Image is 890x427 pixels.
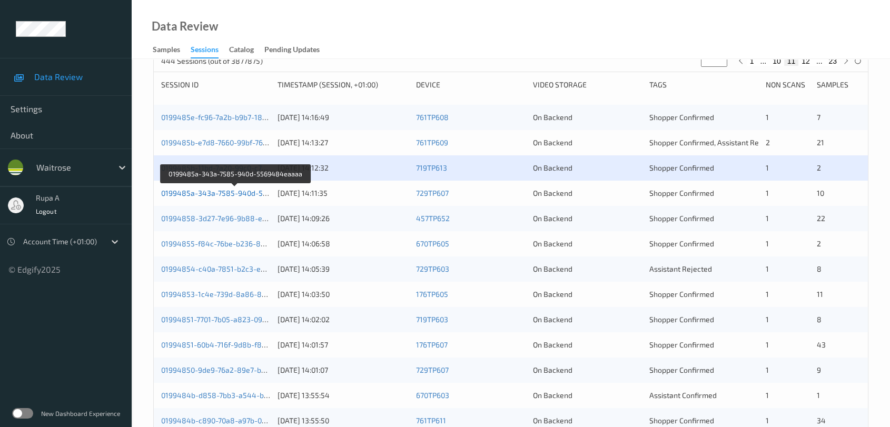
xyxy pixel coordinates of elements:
[817,340,826,349] span: 43
[766,163,769,172] span: 1
[161,56,263,66] p: 444 Sessions (out of 3877875)
[278,112,409,123] div: [DATE] 14:16:49
[153,44,180,57] div: Samples
[649,188,714,197] span: Shopper Confirmed
[817,416,826,425] span: 34
[766,239,769,248] span: 1
[766,391,769,400] span: 1
[532,137,641,148] div: On Backend
[191,43,229,58] a: Sessions
[264,43,330,57] a: Pending Updates
[817,239,821,248] span: 2
[416,290,448,299] a: 176TP605
[278,80,409,90] div: Timestamp (Session, +01:00)
[766,138,770,147] span: 2
[161,264,304,273] a: 01994854-c40a-7851-b2c3-e2bd515f2330
[416,113,449,122] a: 761TP608
[161,365,304,374] a: 01994850-9de9-76a2-89e7-bc2a3cf27dc5
[532,80,641,90] div: Video Storage
[416,138,448,147] a: 761TP609
[766,80,809,90] div: Non Scans
[416,188,449,197] a: 729TP607
[817,290,823,299] span: 11
[161,80,270,90] div: Session ID
[817,163,821,172] span: 2
[649,391,717,400] span: Assistant Confirmed
[817,214,825,223] span: 22
[416,214,450,223] a: 457TP652
[161,315,303,324] a: 01994851-7701-7b05-a823-0946e3359f99
[649,365,714,374] span: Shopper Confirmed
[278,163,409,173] div: [DATE] 14:12:32
[766,264,769,273] span: 1
[152,21,218,32] div: Data Review
[766,315,769,324] span: 1
[532,314,641,325] div: On Backend
[532,213,641,224] div: On Backend
[278,390,409,401] div: [DATE] 13:55:54
[649,290,714,299] span: Shopper Confirmed
[766,416,769,425] span: 1
[532,163,641,173] div: On Backend
[278,188,409,198] div: [DATE] 14:11:35
[161,416,305,425] a: 0199484b-c890-70a8-a97b-0e8f207f86c6
[817,113,820,122] span: 7
[416,340,448,349] a: 176TP607
[825,56,840,66] button: 23
[416,163,447,172] a: 719TP613
[817,80,861,90] div: Samples
[532,188,641,198] div: On Backend
[817,264,822,273] span: 8
[532,415,641,426] div: On Backend
[817,138,824,147] span: 21
[161,188,311,197] a: 0199485a-343a-7585-940d-5569484eaaaa
[416,315,448,324] a: 719TP603
[747,56,757,66] button: 1
[532,390,641,401] div: On Backend
[817,365,821,374] span: 9
[784,56,799,66] button: 11
[532,112,641,123] div: On Backend
[766,188,769,197] span: 1
[264,44,320,57] div: Pending Updates
[161,214,307,223] a: 01994858-3d27-7e96-9b88-e98afad76600
[161,290,306,299] a: 01994853-1c4e-739d-8a86-8d92b9bf95a6
[416,365,449,374] a: 729TP607
[766,290,769,299] span: 1
[416,416,446,425] a: 761TP611
[769,56,784,66] button: 10
[649,340,714,349] span: Shopper Confirmed
[191,44,219,58] div: Sessions
[766,113,769,122] span: 1
[766,365,769,374] span: 1
[416,264,449,273] a: 729TP603
[416,239,449,248] a: 670TP605
[532,264,641,274] div: On Backend
[161,163,301,172] a: 0199485b-11bd-7a20-99c0-c7afb1b6a350
[278,213,409,224] div: [DATE] 14:09:26
[649,214,714,223] span: Shopper Confirmed
[532,239,641,249] div: On Backend
[649,315,714,324] span: Shopper Confirmed
[229,44,254,57] div: Catalog
[229,43,264,57] a: Catalog
[278,340,409,350] div: [DATE] 14:01:57
[649,239,714,248] span: Shopper Confirmed
[161,138,305,147] a: 0199485b-e7d8-7660-99bf-76299ef8e4e8
[766,214,769,223] span: 1
[817,391,820,400] span: 1
[649,113,714,122] span: Shopper Confirmed
[416,391,449,400] a: 670TP603
[278,239,409,249] div: [DATE] 14:06:58
[278,289,409,300] div: [DATE] 14:03:50
[161,391,309,400] a: 0199484b-d858-7bb3-a544-b50215386b7a
[649,80,758,90] div: Tags
[649,264,712,273] span: Assistant Rejected
[278,365,409,375] div: [DATE] 14:01:07
[649,416,714,425] span: Shopper Confirmed
[416,80,525,90] div: Device
[817,188,824,197] span: 10
[817,315,822,324] span: 8
[532,289,641,300] div: On Backend
[766,340,769,349] span: 1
